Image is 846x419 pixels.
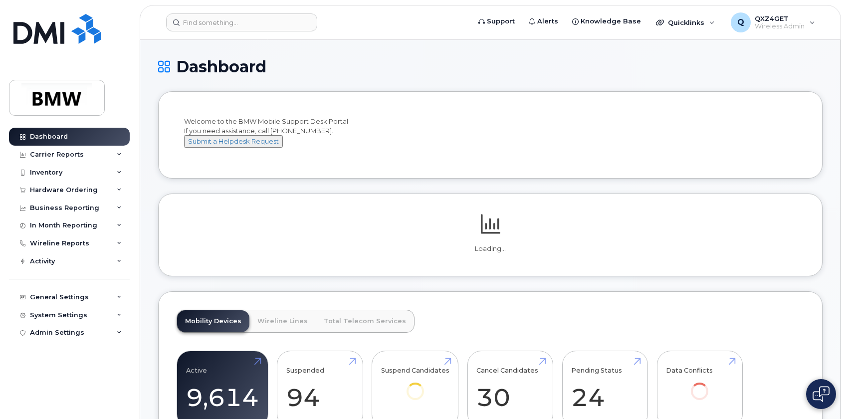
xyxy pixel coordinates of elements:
[813,386,830,402] img: Open chat
[184,137,283,145] a: Submit a Helpdesk Request
[381,357,449,414] a: Suspend Candidates
[177,244,804,253] p: Loading...
[316,310,414,332] a: Total Telecom Services
[184,135,283,148] button: Submit a Helpdesk Request
[158,58,823,75] h1: Dashboard
[184,117,797,157] div: Welcome to the BMW Mobile Support Desk Portal If you need assistance, call [PHONE_NUMBER].
[177,310,249,332] a: Mobility Devices
[249,310,316,332] a: Wireline Lines
[666,357,733,414] a: Data Conflicts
